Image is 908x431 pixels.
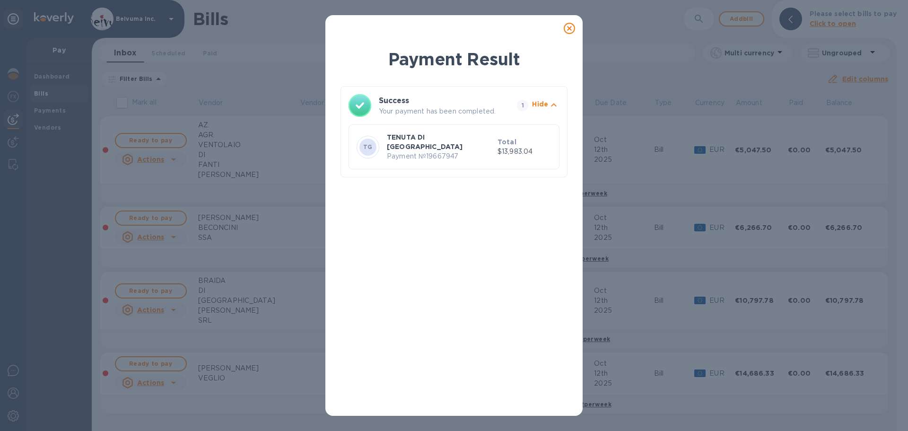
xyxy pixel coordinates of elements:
button: Hide [532,99,559,112]
p: Payment № 19667947 [387,151,494,161]
b: TG [363,143,373,150]
h3: Success [379,95,500,106]
p: $13,983.04 [498,147,551,157]
p: Hide [532,99,548,109]
span: 1 [517,100,528,111]
p: TENUTA DI [GEOGRAPHIC_DATA] [387,132,494,151]
p: Your payment has been completed. [379,106,513,116]
h1: Payment Result [340,47,567,71]
b: Total [498,138,516,146]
